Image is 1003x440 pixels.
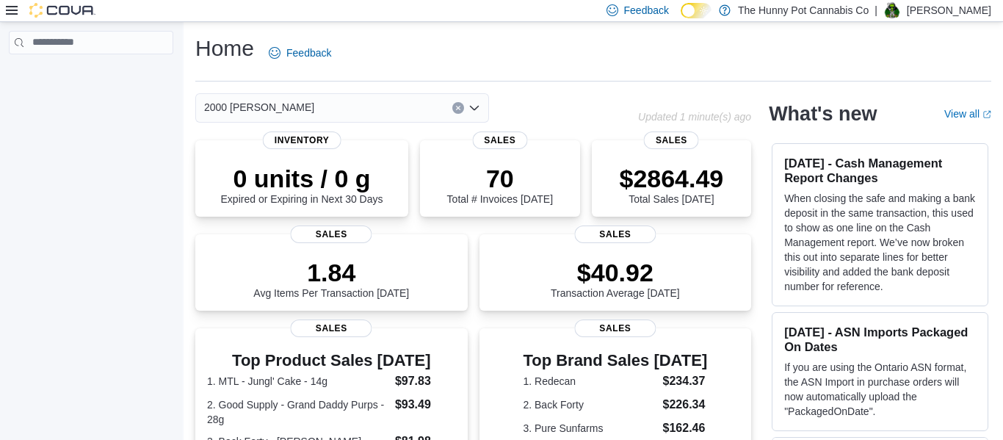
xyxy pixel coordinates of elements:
[883,1,901,19] div: Alexyss Dodd
[523,397,656,412] dt: 2. Back Forty
[944,108,991,120] a: View allExternal link
[574,320,656,337] span: Sales
[644,131,699,149] span: Sales
[472,131,527,149] span: Sales
[619,164,723,193] p: $2864.49
[551,258,680,299] div: Transaction Average [DATE]
[291,320,372,337] span: Sales
[221,164,383,193] p: 0 units / 0 g
[681,3,711,18] input: Dark Mode
[638,111,751,123] p: Updated 1 minute(s) ago
[784,360,976,419] p: If you are using the Ontario ASN format, the ASN Import in purchase orders will now automatically...
[253,258,409,287] p: 1.84
[29,3,95,18] img: Cova
[784,156,976,185] h3: [DATE] - Cash Management Report Changes
[523,374,656,389] dt: 1. Redecan
[195,34,254,63] h1: Home
[875,1,877,19] p: |
[207,397,389,427] dt: 2. Good Supply - Grand Daddy Purps - 28g
[253,258,409,299] div: Avg Items Per Transaction [DATE]
[468,102,480,114] button: Open list of options
[784,191,976,294] p: When closing the safe and making a bank deposit in the same transaction, this used to show as one...
[395,396,456,414] dd: $93.49
[447,164,553,193] p: 70
[263,38,337,68] a: Feedback
[204,98,314,116] span: 2000 [PERSON_NAME]
[447,164,553,205] div: Total # Invoices [DATE]
[907,1,991,19] p: [PERSON_NAME]
[769,102,877,126] h2: What's new
[291,226,372,243] span: Sales
[574,226,656,243] span: Sales
[207,352,456,369] h3: Top Product Sales [DATE]
[523,352,707,369] h3: Top Brand Sales [DATE]
[663,419,708,437] dd: $162.46
[263,131,341,149] span: Inventory
[663,372,708,390] dd: $234.37
[221,164,383,205] div: Expired or Expiring in Next 30 Days
[624,3,669,18] span: Feedback
[395,372,456,390] dd: $97.83
[9,57,173,93] nav: Complex example
[207,374,389,389] dt: 1. MTL - Jungl' Cake - 14g
[523,421,656,436] dt: 3. Pure Sunfarms
[551,258,680,287] p: $40.92
[738,1,869,19] p: The Hunny Pot Cannabis Co
[452,102,464,114] button: Clear input
[286,46,331,60] span: Feedback
[663,396,708,414] dd: $226.34
[982,110,991,119] svg: External link
[619,164,723,205] div: Total Sales [DATE]
[784,325,976,354] h3: [DATE] - ASN Imports Packaged On Dates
